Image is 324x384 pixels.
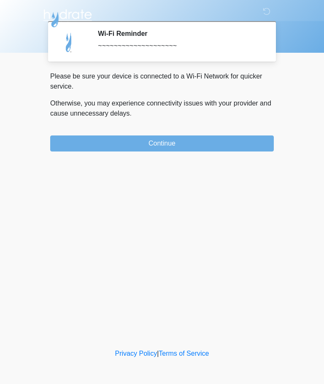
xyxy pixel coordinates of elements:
a: | [157,350,159,357]
p: Otherwise, you may experience connectivity issues with your provider and cause unnecessary delays [50,98,274,119]
p: Please be sure your device is connected to a Wi-Fi Network for quicker service. [50,71,274,92]
div: ~~~~~~~~~~~~~~~~~~~~ [98,41,261,51]
img: Hydrate IV Bar - Arcadia Logo [42,6,93,28]
button: Continue [50,135,274,151]
img: Agent Avatar [57,30,82,55]
a: Terms of Service [159,350,209,357]
span: . [130,110,132,117]
a: Privacy Policy [115,350,157,357]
